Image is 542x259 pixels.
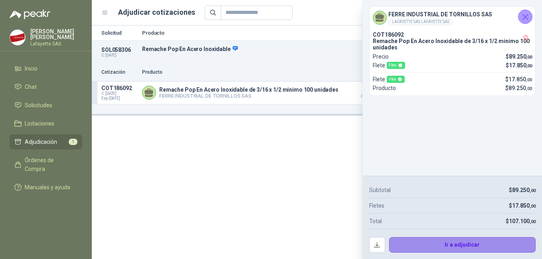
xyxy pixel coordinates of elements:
[373,75,405,84] p: Flete
[142,45,417,53] p: Remache Pop En Acero Inoxidable
[30,29,82,40] p: [PERSON_NAME] [PERSON_NAME]
[10,180,82,195] a: Manuales y ayuda
[508,85,532,91] span: 89.250
[349,69,389,76] p: Precio
[387,76,405,83] div: Flex
[369,217,382,226] p: Total
[30,41,82,46] p: Lafayette SAS
[509,62,532,69] span: 17.850
[25,119,54,128] span: Licitaciones
[387,62,405,69] div: Flex
[373,61,405,70] p: Flete
[10,98,82,113] a: Solicitudes
[10,30,25,45] img: Company Logo
[506,52,532,61] p: $
[10,61,82,76] a: Inicio
[530,188,536,193] span: ,00
[25,64,38,73] span: Inicio
[101,53,137,58] p: C: [DATE]
[530,204,536,209] span: ,00
[25,82,37,91] span: Chat
[369,201,384,210] p: Fletes
[349,94,389,98] span: Crédito 30 días
[373,31,532,38] p: COT186092
[142,30,417,35] p: Producto
[512,202,536,209] span: 17.850
[509,201,536,210] p: $
[25,156,75,173] span: Órdenes de Compra
[69,139,77,145] span: 1
[101,69,137,76] p: Cotización
[509,53,532,60] span: 89.250
[509,186,536,194] p: $
[25,101,52,110] span: Solicitudes
[505,84,532,92] p: $
[101,30,137,35] p: Solicitud
[373,84,396,92] p: Producto
[10,134,82,149] a: Adjudicación1
[101,47,137,53] p: SOL058306
[142,69,344,76] p: Producto
[101,96,137,101] span: Exp: [DATE]
[506,217,536,226] p: $
[10,10,50,19] img: Logo peakr
[349,85,389,98] p: $ 89.250
[530,219,536,224] span: ,00
[101,85,137,91] p: COT186092
[526,77,532,82] span: ,00
[373,52,389,61] p: Precio
[10,116,82,131] a: Licitaciones
[389,237,536,253] button: Ir a adjudicar
[505,75,532,84] p: $
[25,183,70,192] span: Manuales y ayuda
[10,153,82,177] a: Órdenes de Compra
[526,63,532,69] span: ,00
[25,137,57,146] span: Adjudicación
[159,93,338,99] p: FERRE INDUSTRIAL DE TORNILLOS SAS
[159,86,338,93] p: Remache Pop En Acero Inoxidable de 3/16 x 1/2 minimo 100 unidades
[526,86,532,91] span: ,00
[373,38,532,51] p: Remache Pop En Acero Inoxidable de 3/16 x 1/2 minimo 100 unidades
[509,218,536,224] span: 107.100
[526,55,532,60] span: ,00
[508,76,532,82] span: 17.850
[118,7,195,18] h1: Adjudicar cotizaciones
[506,61,532,70] p: $
[101,91,137,96] span: C: [DATE]
[512,187,536,193] span: 89.250
[369,186,391,194] p: Subtotal
[10,79,82,94] a: Chat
